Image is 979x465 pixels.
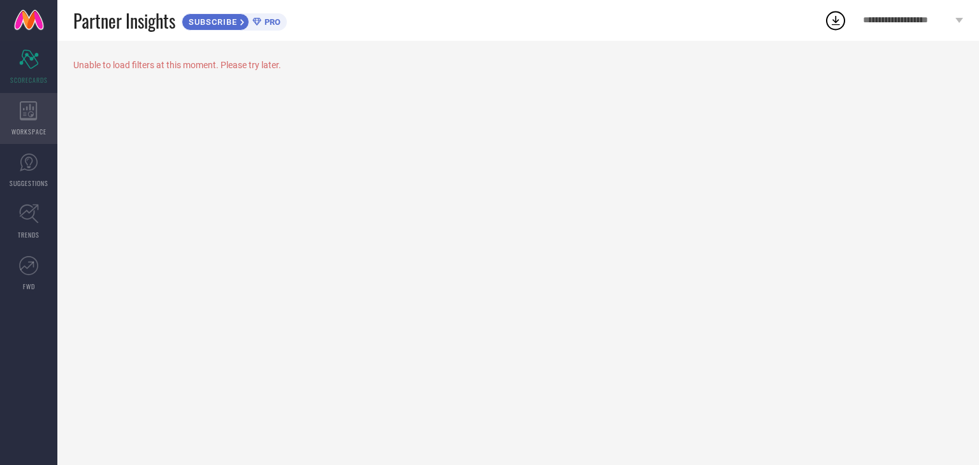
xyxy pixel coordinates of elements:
[182,17,240,27] span: SUBSCRIBE
[182,10,287,31] a: SUBSCRIBEPRO
[261,17,280,27] span: PRO
[23,282,35,291] span: FWD
[73,8,175,34] span: Partner Insights
[824,9,847,32] div: Open download list
[73,60,963,70] div: Unable to load filters at this moment. Please try later.
[11,127,47,136] span: WORKSPACE
[10,75,48,85] span: SCORECARDS
[10,178,48,188] span: SUGGESTIONS
[18,230,40,240] span: TRENDS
